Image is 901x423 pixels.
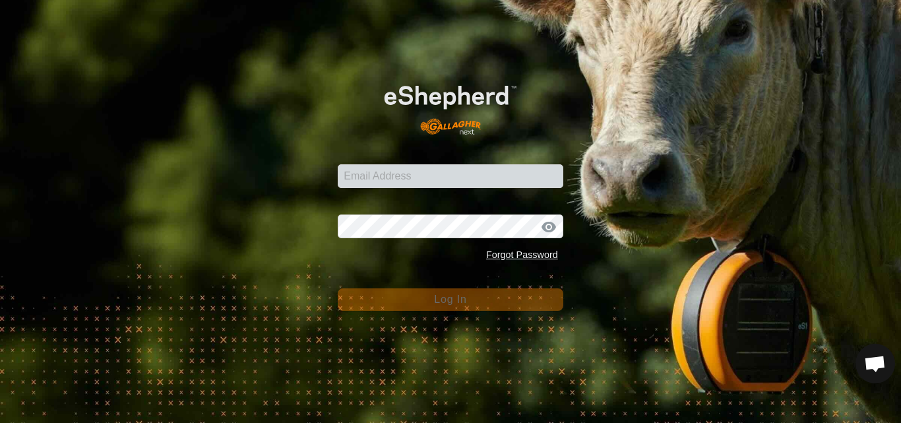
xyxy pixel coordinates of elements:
span: Log In [434,294,466,305]
img: E-shepherd Logo [360,67,540,143]
input: Email Address [338,164,563,188]
a: Forgot Password [486,249,558,260]
button: Log In [338,288,563,311]
a: Open chat [855,344,895,383]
